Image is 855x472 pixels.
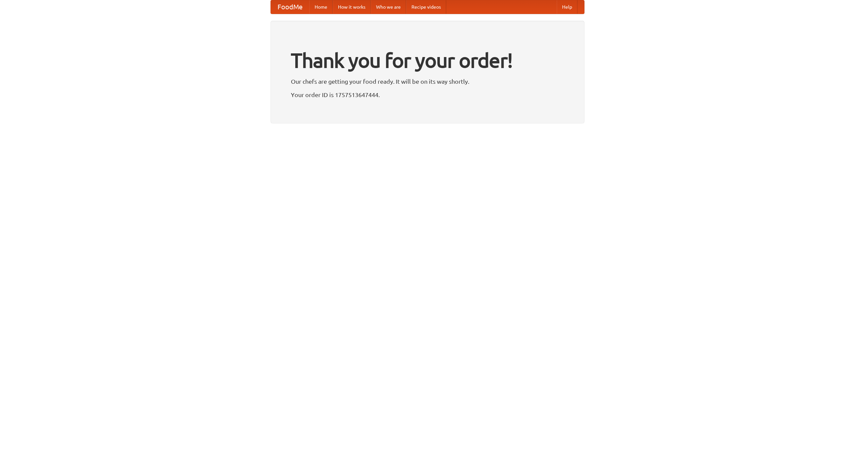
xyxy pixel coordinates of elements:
a: Recipe videos [406,0,446,14]
p: Your order ID is 1757513647444. [291,90,564,100]
a: FoodMe [271,0,309,14]
a: Help [557,0,577,14]
a: Home [309,0,333,14]
a: How it works [333,0,371,14]
a: Who we are [371,0,406,14]
p: Our chefs are getting your food ready. It will be on its way shortly. [291,76,564,86]
h1: Thank you for your order! [291,44,564,76]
